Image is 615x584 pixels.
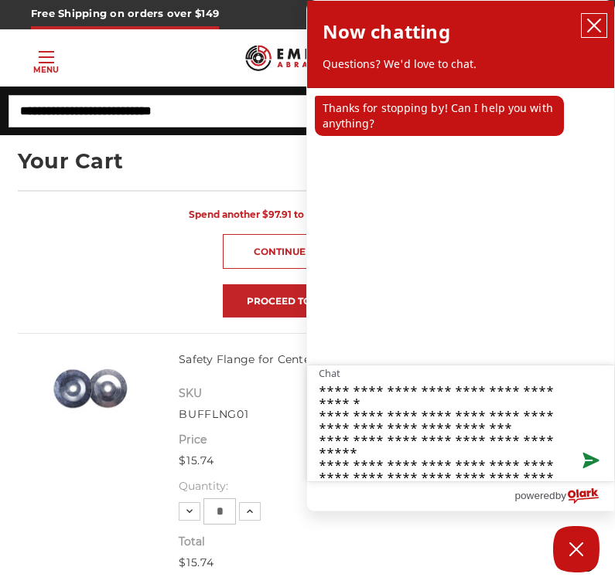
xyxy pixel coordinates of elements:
span: Price [162,432,597,448]
div: chat [307,88,615,365]
h2: Now chatting [323,16,450,47]
span: $15.74 [162,453,214,467]
button: close chatbox [582,14,606,37]
span: by [555,486,566,505]
button: Send message [565,441,614,481]
strong: $15.74 [162,555,214,569]
span: Spend another $97.91 to qualify for free shipping! [189,209,425,220]
a: Continue Shopping [223,234,391,269]
span: SKU [162,385,597,402]
h1: Your Cart [18,151,597,171]
p: Thanks for stopping by! Can I help you with anything? [315,96,564,136]
a: Safety Flange for Center Plate Buffing Wheels [179,352,437,366]
p: Questions? We'd love to chat. [323,56,600,72]
span: Toggle menu [39,56,54,58]
img: 4 inch safety flange for center plate airway buffs [52,350,129,427]
label: Quantity: [162,478,597,494]
input: Safety Flange for Center Plate Buffing Wheels Quantity: [203,498,236,525]
a: Powered by Olark [514,482,614,511]
p: Menu [33,64,59,76]
span: BUFFLNG01 [162,407,248,421]
span: powered [514,486,555,505]
span: Total [162,534,597,550]
a: Proceed to checkout [223,284,391,317]
label: Chat [319,367,340,379]
img: Empire Abrasives [245,39,344,77]
button: Close Chatbox [553,526,600,572]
